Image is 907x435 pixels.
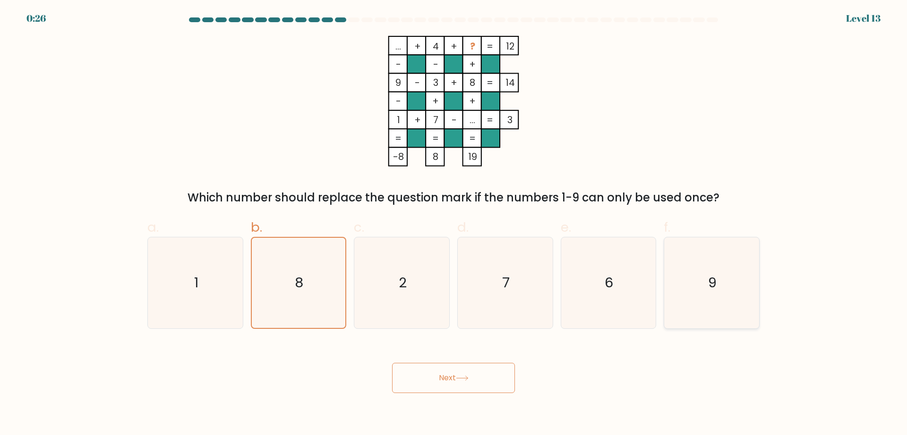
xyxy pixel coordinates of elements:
tspan: + [451,76,457,89]
tspan: 3 [507,113,513,126]
tspan: - [433,58,438,71]
tspan: 1 [397,113,400,126]
div: Level 13 [846,11,881,25]
tspan: + [432,94,439,108]
tspan: - [415,76,420,89]
tspan: - [452,113,457,126]
tspan: 12 [506,40,514,53]
tspan: + [469,58,476,71]
tspan: = [487,40,493,53]
tspan: = [487,76,493,89]
text: 9 [709,273,717,292]
tspan: - [396,58,401,71]
tspan: 19 [468,150,477,163]
tspan: 14 [505,76,515,89]
tspan: -8 [393,150,404,163]
text: 8 [295,273,304,292]
tspan: 7 [433,113,438,126]
tspan: 9 [395,76,401,89]
div: 0:26 [26,11,46,25]
div: Which number should replace the question mark if the numbers 1-9 can only be used once? [153,189,754,206]
tspan: 3 [433,76,438,89]
span: e. [561,218,571,236]
text: 6 [605,273,614,292]
tspan: - [396,94,401,108]
tspan: + [469,94,476,108]
span: b. [251,218,262,236]
span: c. [354,218,364,236]
tspan: + [414,40,421,53]
tspan: 8 [433,150,438,163]
tspan: 8 [470,76,475,89]
tspan: = [469,132,476,145]
tspan: 4 [433,40,439,53]
tspan: ? [470,40,475,53]
span: d. [457,218,469,236]
text: 2 [399,273,407,292]
tspan: = [395,132,402,145]
tspan: + [451,40,457,53]
text: 7 [502,273,510,292]
tspan: + [414,113,421,126]
tspan: ... [395,40,401,53]
text: 1 [194,273,198,292]
span: f. [664,218,670,236]
span: a. [147,218,159,236]
button: Next [392,363,515,393]
tspan: ... [470,113,475,126]
tspan: = [432,132,439,145]
tspan: = [487,113,493,126]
